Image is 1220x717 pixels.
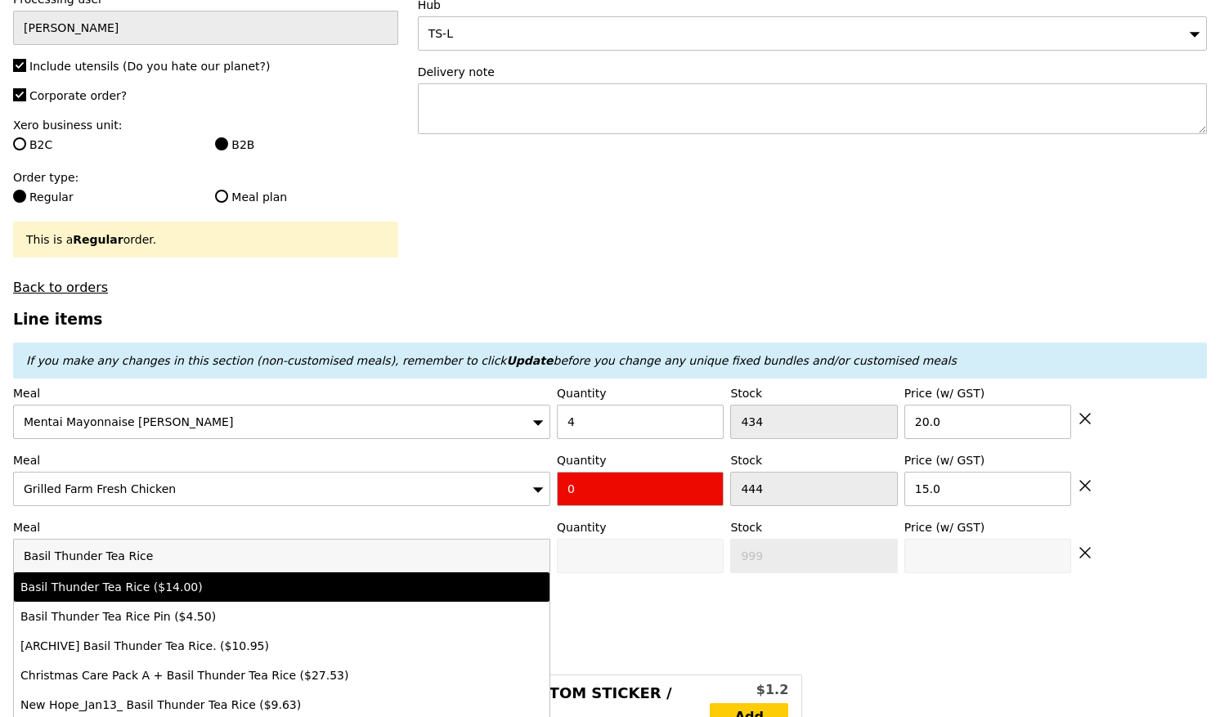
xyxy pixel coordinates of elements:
[557,452,724,468] label: Quantity
[29,89,127,102] span: Corporate order?
[730,519,897,536] label: Stock
[13,189,195,205] label: Regular
[215,137,397,153] label: B2B
[20,579,412,595] div: Basil Thunder Tea Rice ($14.00)
[215,189,397,205] label: Meal plan
[730,385,897,401] label: Stock
[215,137,228,150] input: B2B
[730,452,897,468] label: Stock
[215,190,228,203] input: Meal plan
[26,231,385,248] div: This is a order.
[13,137,26,150] input: B2C
[13,385,550,401] label: Meal
[13,169,398,186] label: Order type:
[13,452,550,468] label: Meal
[13,137,195,153] label: B2C
[557,519,724,536] label: Quantity
[904,519,1071,536] label: Price (w/ GST)
[13,88,26,101] input: Corporate order?
[13,620,1207,635] h4: Unique Fixed Bundles
[20,697,412,713] div: New Hope_Jan13_ Basil Thunder Tea Rice ($9.63)
[506,354,553,367] b: Update
[13,311,1207,328] h3: Line items
[29,60,270,73] span: Include utensils (Do you hate our planet?)
[13,280,108,295] a: Back to orders
[904,385,1071,401] label: Price (w/ GST)
[26,354,957,367] em: If you make any changes in this section (non-customised meals), remember to click before you chan...
[13,190,26,203] input: Regular
[13,59,26,72] input: Include utensils (Do you hate our planet?)
[20,638,412,654] div: [ARCHIVE] Basil Thunder Tea Rice. ($10.95)
[904,452,1071,468] label: Price (w/ GST)
[24,415,233,428] span: Mentai Mayonnaise [PERSON_NAME]
[13,117,398,133] label: Xero business unit:
[24,482,176,495] span: Grilled Farm Fresh Chicken
[20,608,412,625] div: Basil Thunder Tea Rice Pin ($4.50)
[418,64,1207,80] label: Delivery note
[20,667,412,683] div: Christmas Care Pack A + Basil Thunder Tea Rice ($27.53)
[428,27,453,40] span: TS-L
[73,233,123,246] b: Regular
[557,385,724,401] label: Quantity
[710,680,788,700] div: $1.2
[13,519,550,536] label: Meal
